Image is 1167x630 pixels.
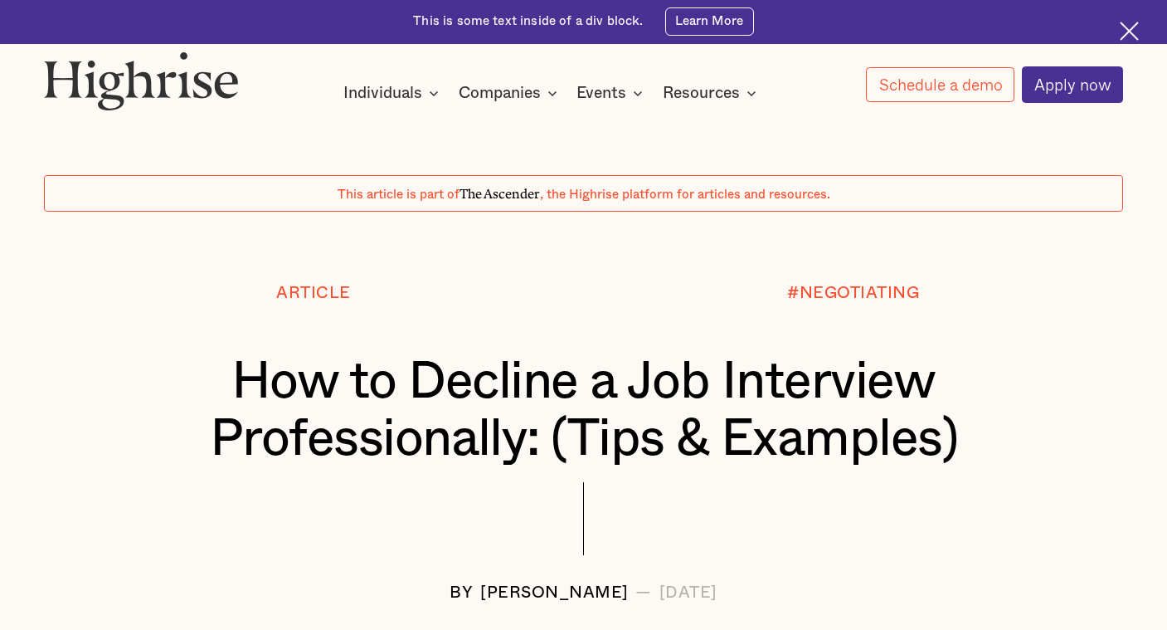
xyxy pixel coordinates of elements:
span: This article is part of [338,188,460,201]
div: [PERSON_NAME] [480,584,629,603]
div: Resources [663,83,761,103]
div: Events [576,83,626,103]
div: BY [450,584,473,603]
a: Apply now [1022,66,1124,102]
div: Resources [663,83,740,103]
div: Companies [459,83,562,103]
div: — [635,584,652,603]
div: Events [576,83,648,103]
img: Cross icon [1120,22,1139,41]
div: #NEGOTIATING [787,285,919,303]
span: The Ascender [460,183,540,198]
div: Individuals [343,83,444,103]
a: Schedule a demo [866,67,1014,103]
div: This is some text inside of a div block. [413,13,643,31]
div: Article [276,285,351,303]
span: , the Highrise platform for articles and resources. [540,188,830,201]
a: Learn More [665,7,754,36]
div: [DATE] [659,584,717,603]
div: Individuals [343,83,422,103]
div: Companies [459,83,541,103]
h1: How to Decline a Job Interview Professionally: (Tips & Examples) [89,354,1078,468]
img: Highrise logo [44,51,239,110]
